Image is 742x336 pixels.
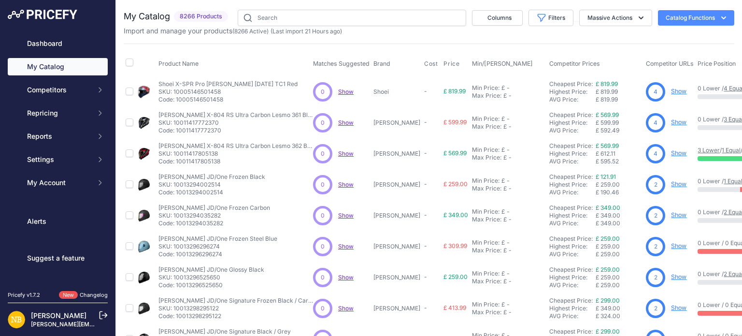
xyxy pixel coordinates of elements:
[158,204,270,212] p: [PERSON_NAME] JD/One Frozen Carbon
[505,177,510,185] div: -
[507,216,512,223] div: -
[174,11,228,22] span: 8266 Products
[549,150,596,158] div: Highest Price:
[59,291,78,299] span: New
[472,247,501,254] div: Max Price:
[338,243,354,250] span: Show
[373,88,420,96] p: Shoei
[549,219,596,227] div: AVG Price:
[158,219,270,227] p: Code: 10013294035282
[472,154,501,161] div: Max Price:
[8,10,77,19] img: Pricefy Logo
[472,177,499,185] div: Min Price:
[501,301,505,308] div: £
[338,88,354,95] a: Show
[443,60,461,68] button: Price
[549,281,596,289] div: AVG Price:
[549,312,596,320] div: AVG Price:
[321,304,325,313] span: 0
[503,92,507,100] div: £
[8,128,108,145] button: Reports
[158,312,313,320] p: Code: 10013298295122
[654,273,657,282] span: 2
[321,118,325,127] span: 0
[549,328,593,335] a: Cheapest Price:
[501,239,505,247] div: £
[505,270,510,278] div: -
[549,127,596,134] div: AVG Price:
[472,146,499,154] div: Min Price:
[443,88,466,95] span: £ 819.99
[31,311,86,320] a: [PERSON_NAME]
[505,301,510,308] div: -
[158,266,264,274] p: [PERSON_NAME] JD/One Glossy Black
[338,119,354,126] span: Show
[443,273,468,280] span: £ 259.00
[321,88,325,96] span: 0
[158,297,313,305] p: [PERSON_NAME] JD/One Signature Frozen Black / Carbon
[158,173,265,181] p: [PERSON_NAME] JD/One Frozen Black
[549,88,596,96] div: Highest Price:
[321,242,325,251] span: 0
[505,115,510,123] div: -
[596,274,620,281] span: £ 259.00
[654,180,657,189] span: 2
[507,247,512,254] div: -
[671,273,686,280] a: Show
[503,154,507,161] div: £
[321,211,325,220] span: 0
[549,142,593,149] a: Cheapest Price:
[80,292,108,298] a: Changelog
[27,155,90,164] span: Settings
[158,235,277,243] p: [PERSON_NAME] JD/One Frozen Steel Blue
[596,235,620,242] a: £ 259.00
[596,88,618,95] span: £ 819.99
[158,250,277,258] p: Code: 10013296296274
[658,10,734,26] button: Catalog Functions
[501,146,505,154] div: £
[507,92,512,100] div: -
[313,60,370,67] span: Matches Suggested
[424,273,427,280] span: -
[373,60,390,67] span: Brand
[338,274,354,281] a: Show
[158,274,264,281] p: SKU: 10013296525650
[596,305,620,312] span: £ 349.00
[472,239,499,247] div: Min Price:
[505,208,510,216] div: -
[596,173,616,180] a: £ 121.91
[443,211,468,219] span: £ 349.00
[472,270,499,278] div: Min Price:
[8,291,40,299] div: Pricefy v1.7.2
[373,119,420,127] p: [PERSON_NAME]
[596,219,642,227] div: £ 349.00
[443,242,467,249] span: £ 309.99
[596,281,642,289] div: £ 259.00
[501,270,505,278] div: £
[503,185,507,192] div: £
[505,239,510,247] div: -
[8,213,108,230] a: Alerts
[549,250,596,258] div: AVG Price:
[596,243,620,250] span: £ 259.00
[596,142,619,149] a: £ 569.99
[338,212,354,219] a: Show
[503,247,507,254] div: £
[321,180,325,189] span: 0
[579,10,652,26] button: Massive Actions
[549,235,593,242] a: Cheapest Price:
[27,131,90,141] span: Reports
[424,88,427,95] span: -
[507,278,512,285] div: -
[503,308,507,316] div: £
[373,181,420,189] p: [PERSON_NAME]
[503,278,507,285] div: £
[654,118,657,127] span: 4
[158,189,265,196] p: Code: 10013294002514
[8,81,108,99] button: Competitors
[232,28,269,35] span: ( )
[321,149,325,158] span: 0
[8,174,108,191] button: My Account
[338,150,354,157] span: Show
